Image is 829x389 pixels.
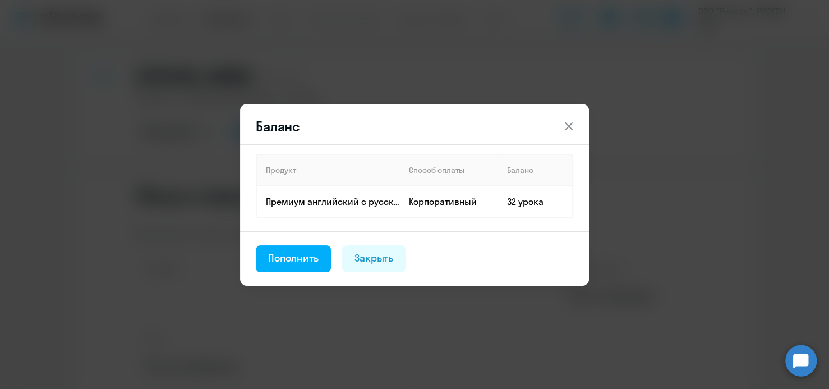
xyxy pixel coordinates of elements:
button: Пополнить [256,245,331,272]
button: Закрыть [342,245,406,272]
p: Премиум английский с русскоговорящим преподавателем [266,195,399,208]
header: Баланс [240,117,589,135]
td: 32 урока [498,186,573,217]
div: Пополнить [268,251,319,266]
th: Способ оплаты [400,154,498,186]
td: Корпоративный [400,186,498,217]
div: Закрыть [354,251,394,266]
th: Баланс [498,154,573,186]
th: Продукт [256,154,400,186]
